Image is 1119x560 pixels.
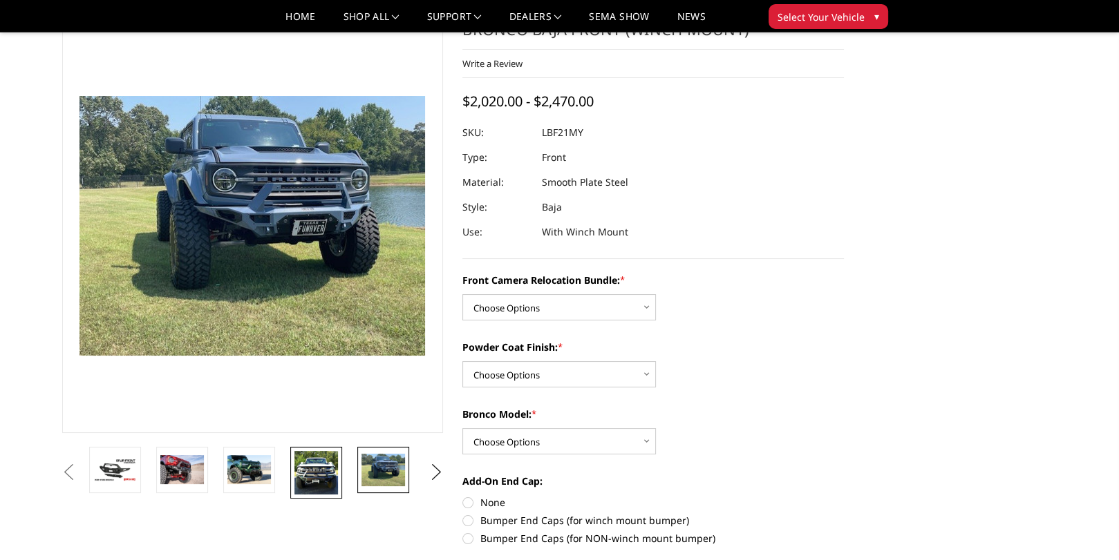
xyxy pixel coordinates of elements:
a: Home [285,12,315,32]
iframe: Chat Widget [1050,494,1119,560]
dd: Baja [542,195,562,220]
a: SEMA Show [589,12,649,32]
button: Next [426,462,446,483]
img: Bronco Baja Front (winch mount) [160,455,204,484]
span: ▾ [874,9,879,23]
span: Select Your Vehicle [778,10,865,24]
a: News [677,12,705,32]
dt: Material: [462,170,532,195]
label: Bumper End Caps (for NON-winch mount bumper) [462,531,844,545]
img: Bronco Baja Front (winch mount) [294,451,338,494]
a: shop all [344,12,399,32]
span: $2,020.00 - $2,470.00 [462,92,594,110]
dd: Smooth Plate Steel [542,170,628,195]
label: None [462,495,844,510]
a: Bodyguard Ford Bronco [62,19,444,433]
dt: Type: [462,145,532,170]
label: Front Camera Relocation Bundle: [462,273,844,287]
dt: Style: [462,195,532,220]
dt: SKU: [462,120,532,145]
label: Add-On End Cap: [462,474,844,488]
label: Bumper End Caps (for winch mount bumper) [462,513,844,528]
img: Bronco Baja Front (winch mount) [227,455,271,484]
button: Select Your Vehicle [769,4,888,29]
dt: Use: [462,220,532,244]
a: Dealers [509,12,562,32]
img: Bodyguard Ford Bronco [93,458,137,482]
h1: Bronco Baja Front (winch mount) [462,19,844,50]
dd: LBF21MY [542,120,583,145]
a: Support [427,12,482,32]
img: Bronco Baja Front (winch mount) [361,454,405,486]
dd: With Winch Mount [542,220,628,244]
button: Previous [59,462,79,483]
label: Bronco Model: [462,407,844,421]
a: Write a Review [462,57,523,70]
label: Powder Coat Finish: [462,340,844,354]
dd: Front [542,145,566,170]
